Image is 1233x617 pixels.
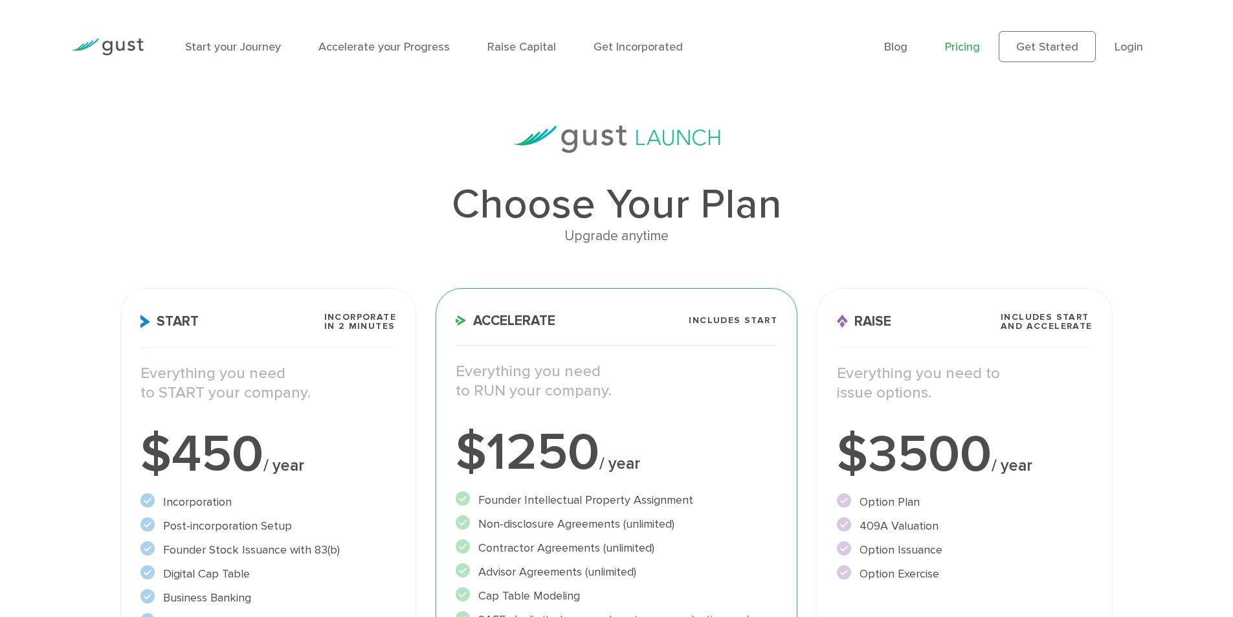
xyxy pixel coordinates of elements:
img: Start Icon X2 [140,315,150,328]
li: Advisor Agreements (unlimited) [456,563,777,581]
div: $1250 [456,427,777,478]
li: Founder Stock Issuance with 83(b) [140,541,396,559]
h1: Choose Your Plan [120,184,1112,225]
li: Option Plan [837,493,1093,511]
li: Non-disclosure Agreements (unlimited) [456,515,777,533]
span: Accelerate [456,314,555,328]
li: Post-incorporation Setup [140,517,396,535]
li: 409A Valuation [837,517,1093,535]
a: Get Incorporated [594,40,683,54]
span: / year [263,456,304,475]
li: Founder Intellectual Property Assignment [456,491,777,509]
a: Start your Journey [185,40,281,54]
span: / year [992,456,1032,475]
span: Raise [837,315,891,328]
a: Pricing [945,40,980,54]
span: Start [140,315,199,328]
li: Option Exercise [837,565,1093,583]
span: Includes START and ACCELERATE [1001,313,1093,331]
div: $450 [140,429,396,480]
a: Raise Capital [487,40,556,54]
span: Incorporate in 2 Minutes [324,313,396,331]
span: / year [599,454,640,473]
a: Login [1115,40,1143,54]
a: Accelerate your Progress [318,40,450,54]
div: Upgrade anytime [120,225,1112,247]
li: Contractor Agreements (unlimited) [456,539,777,557]
span: Includes START [689,316,777,325]
p: Everything you need to RUN your company. [456,362,777,401]
li: Business Banking [140,589,396,607]
li: Cap Table Modeling [456,587,777,605]
p: Everything you need to START your company. [140,364,396,403]
div: $3500 [837,429,1093,480]
img: Accelerate Icon [456,315,467,326]
img: Gust Logo [71,38,144,56]
a: Get Started [999,31,1096,62]
img: gust-launch-logos.svg [513,126,720,153]
img: Raise Icon [837,315,848,328]
li: Digital Cap Table [140,565,396,583]
p: Everything you need to issue options. [837,364,1093,403]
li: Option Issuance [837,541,1093,559]
li: Incorporation [140,493,396,511]
a: Blog [884,40,907,54]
